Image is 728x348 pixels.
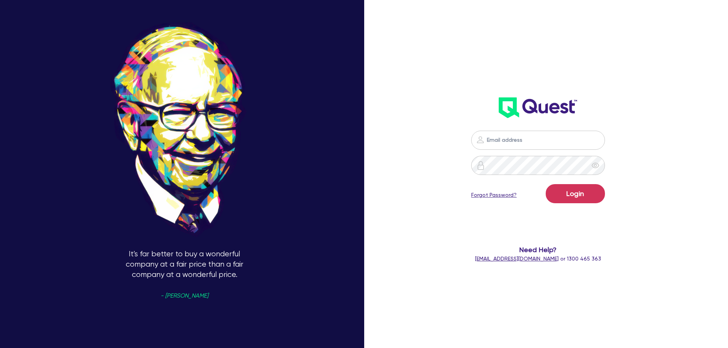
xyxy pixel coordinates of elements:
img: icon-password [476,161,485,170]
span: or 1300 465 363 [475,256,601,262]
span: eye [592,162,599,169]
a: [EMAIL_ADDRESS][DOMAIN_NAME] [475,256,559,262]
img: icon-password [476,135,485,144]
button: Login [546,184,605,203]
img: wH2k97JdezQIQAAAABJRU5ErkJggg== [499,97,577,118]
a: Forgot Password? [471,191,517,199]
span: - [PERSON_NAME] [161,293,208,299]
span: Need Help? [441,244,636,255]
input: Email address [471,131,605,150]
